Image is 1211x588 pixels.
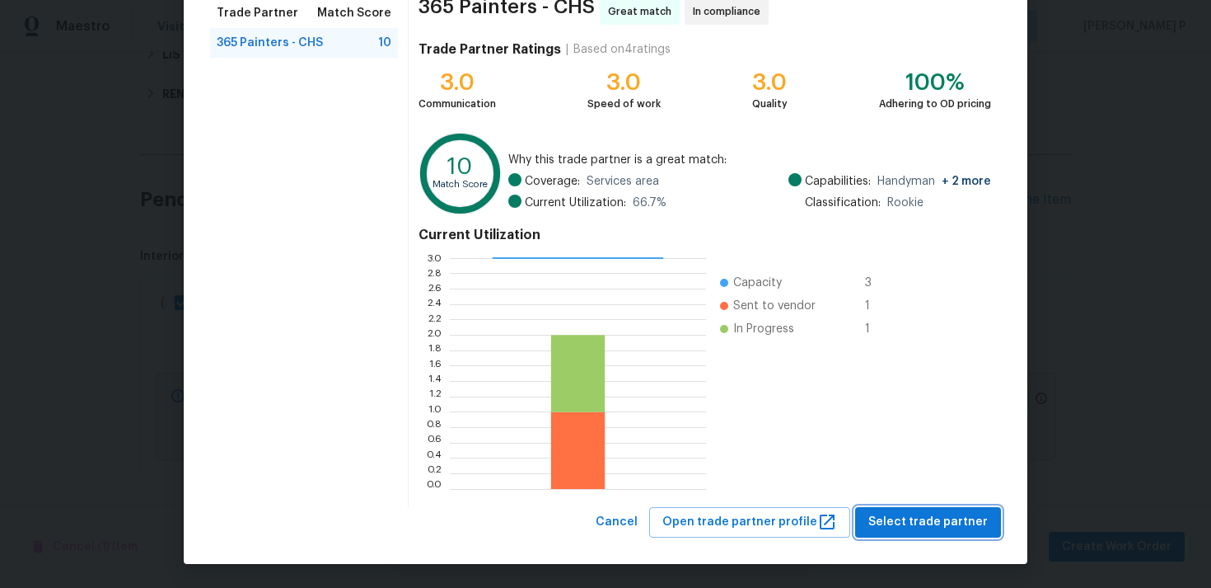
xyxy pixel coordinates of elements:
div: Quality [752,96,788,112]
text: 2.4 [427,299,442,309]
span: In compliance [693,3,767,20]
span: Match Score [317,5,391,21]
span: Trade Partner [217,5,298,21]
text: 1.8 [428,346,442,355]
span: 365 Painters - CHS [217,35,323,51]
span: Cancel [596,512,638,533]
span: Great match [608,3,678,20]
span: Sent to vendor [733,298,816,314]
h4: Current Utilization [418,227,991,243]
span: Select trade partner [868,512,988,533]
span: 1 [865,321,891,337]
span: Classification: [805,195,881,211]
div: 3.0 [587,74,661,91]
text: 2.2 [428,314,442,324]
text: 0.8 [426,422,442,432]
text: 0.0 [426,484,442,494]
span: 10 [378,35,391,51]
span: Capacity [733,275,782,291]
h4: Trade Partner Ratings [418,41,561,58]
span: Why this trade partner is a great match: [508,152,991,168]
div: | [561,41,573,58]
span: Open trade partner profile [662,512,837,533]
text: 2.0 [427,330,442,340]
button: Select trade partner [855,507,1001,538]
span: Capabilities: [805,173,871,190]
span: In Progress [733,321,794,337]
text: 2.6 [428,284,442,294]
span: 3 [865,275,891,291]
text: 1.4 [428,376,442,386]
text: 10 [447,155,473,178]
text: 0.6 [427,438,442,448]
button: Cancel [589,507,644,538]
text: 2.8 [427,268,442,278]
div: 3.0 [418,74,496,91]
div: Based on 4 ratings [573,41,671,58]
span: + 2 more [942,176,991,187]
div: Communication [418,96,496,112]
button: Open trade partner profile [649,507,850,538]
text: Match Score [432,180,488,189]
span: Handyman [877,173,991,190]
text: 0.2 [427,468,442,478]
div: Adhering to OD pricing [879,96,991,112]
text: 1.6 [429,360,442,370]
span: 1 [865,298,891,314]
text: 1.0 [428,407,442,416]
div: Speed of work [587,96,661,112]
span: Coverage: [525,173,580,190]
text: 0.4 [426,453,442,463]
span: 66.7 % [633,195,666,211]
text: 1.2 [429,392,442,402]
span: Services area [587,173,659,190]
span: Current Utilization: [525,195,626,211]
text: 3.0 [427,253,442,263]
div: 100% [879,74,991,91]
div: 3.0 [752,74,788,91]
span: Rookie [887,195,923,211]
